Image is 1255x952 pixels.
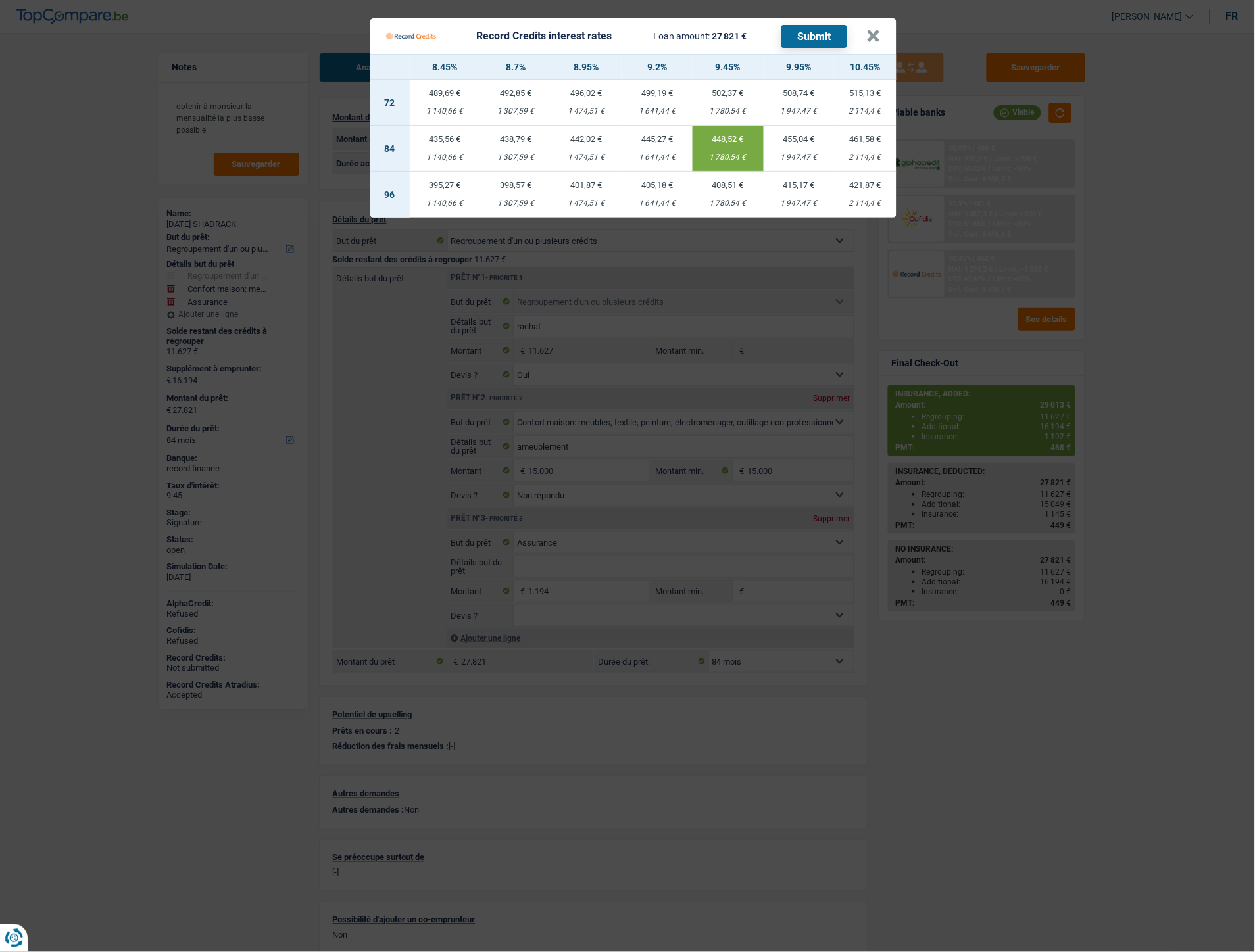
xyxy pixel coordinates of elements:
[653,31,710,41] span: Loan amount:
[410,89,481,97] div: 489,69 €
[410,181,481,189] div: 395,27 €
[480,55,551,80] th: 8.7%
[764,107,835,116] div: 1 947,47 €
[622,153,693,162] div: 1 641,44 €
[410,199,481,208] div: 1 140,66 €
[551,153,622,162] div: 1 474,51 €
[693,153,764,162] div: 1 780,54 €
[622,55,693,80] th: 9.2%
[622,135,693,143] div: 445,27 €
[477,31,612,41] div: Record Credits interest rates
[693,199,764,208] div: 1 780,54 €
[764,55,835,80] th: 9.95%
[551,107,622,116] div: 1 474,51 €
[370,172,410,218] td: 96
[764,135,835,143] div: 455,04 €
[867,30,881,43] button: ×
[551,199,622,208] div: 1 474,51 €
[386,24,436,49] img: Record Credits
[693,181,764,189] div: 408,51 €
[693,107,764,116] div: 1 780,54 €
[622,181,693,189] div: 405,18 €
[764,89,835,97] div: 508,74 €
[834,89,896,97] div: 515,13 €
[480,153,551,162] div: 1 307,59 €
[480,199,551,208] div: 1 307,59 €
[834,135,896,143] div: 461,58 €
[693,89,764,97] div: 502,37 €
[370,80,410,126] td: 72
[834,153,896,162] div: 2 114,4 €
[834,55,896,80] th: 10.45%
[410,107,481,116] div: 1 140,66 €
[410,135,481,143] div: 435,56 €
[622,107,693,116] div: 1 641,44 €
[551,181,622,189] div: 401,87 €
[712,31,747,41] span: 27 821 €
[480,107,551,116] div: 1 307,59 €
[551,135,622,143] div: 442,02 €
[551,89,622,97] div: 496,02 €
[551,55,622,80] th: 8.95%
[834,107,896,116] div: 2 114,4 €
[693,55,764,80] th: 9.45%
[764,153,835,162] div: 1 947,47 €
[834,199,896,208] div: 2 114,4 €
[764,181,835,189] div: 415,17 €
[370,126,410,172] td: 84
[764,199,835,208] div: 1 947,47 €
[834,181,896,189] div: 421,87 €
[693,135,764,143] div: 448,52 €
[480,135,551,143] div: 438,79 €
[480,181,551,189] div: 398,57 €
[622,89,693,97] div: 499,19 €
[410,153,481,162] div: 1 140,66 €
[410,55,481,80] th: 8.45%
[622,199,693,208] div: 1 641,44 €
[480,89,551,97] div: 492,85 €
[781,25,847,48] button: Submit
